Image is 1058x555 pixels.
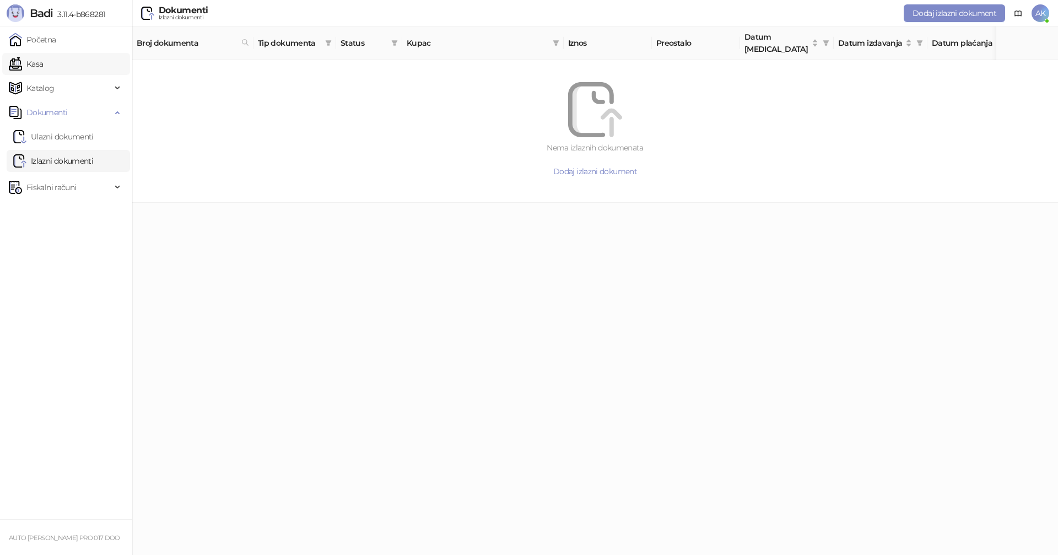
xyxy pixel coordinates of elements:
[914,35,925,51] span: filter
[550,35,562,51] span: filter
[744,31,809,55] span: Datum [MEDICAL_DATA]
[932,37,997,49] span: Datum plaćanja
[564,26,652,60] th: Iznos
[834,26,927,60] th: Datum izdavanja
[132,26,253,60] th: Broj dokumenta
[553,166,637,176] span: Dodaj izlazni dokument
[13,126,94,148] a: Ulazni dokumentiUlazni dokumenti
[159,6,208,15] div: Dokumenti
[159,163,1032,180] button: Dodaj izlazni dokument
[821,29,832,57] span: filter
[9,534,120,542] small: AUTO [PERSON_NAME] PRO 017 DOO
[13,150,93,172] a: Izlazni dokumenti
[159,15,208,20] div: Izlazni dokumenti
[26,77,55,99] span: Katalog
[652,26,740,60] th: Preostalo
[927,26,1021,60] th: Datum plaćanja
[26,176,76,198] span: Fiskalni računi
[325,40,332,46] span: filter
[341,37,387,49] span: Status
[159,142,1032,154] div: Nema izlaznih dokumenata
[904,4,1005,22] button: Dodaj izlazni dokument
[1010,4,1027,22] a: Dokumentacija
[553,40,559,46] span: filter
[30,7,53,20] span: Badi
[740,26,834,60] th: Datum prometa
[1032,4,1049,22] span: AK
[53,9,105,19] span: 3.11.4-b868281
[137,37,237,49] span: Broj dokumenta
[9,53,43,75] a: Kasa
[389,35,400,51] span: filter
[391,40,398,46] span: filter
[402,26,564,60] th: Kupac
[823,40,829,46] span: filter
[323,35,334,51] span: filter
[253,26,336,60] th: Tip dokumenta
[916,40,923,46] span: filter
[7,4,24,22] img: Logo
[913,8,996,18] span: Dodaj izlazni dokument
[258,37,321,49] span: Tip dokumenta
[407,37,548,49] span: Kupac
[9,29,56,51] a: Početna
[26,101,67,123] span: Dokumenti
[838,37,903,49] span: Datum izdavanja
